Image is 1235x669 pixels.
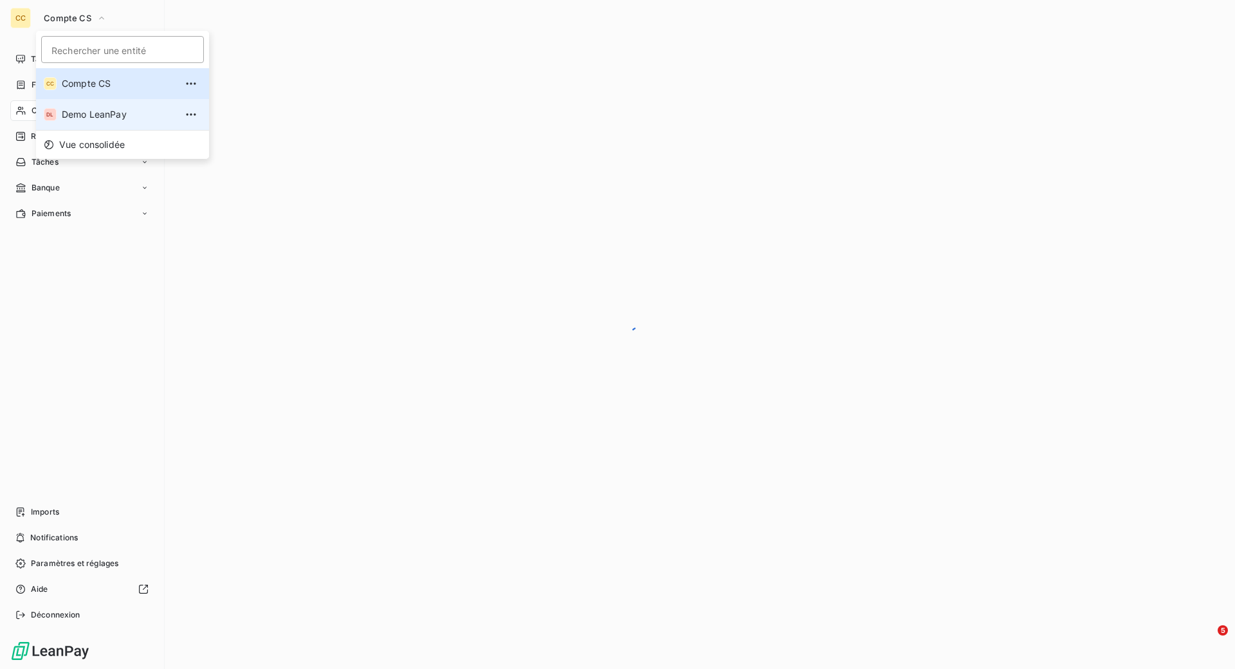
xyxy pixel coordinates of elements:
div: CC [10,8,31,28]
span: Paramètres et réglages [31,558,118,569]
div: CC [44,77,57,90]
a: Tableau de bord [10,49,154,69]
span: Compte CS [62,77,176,90]
input: placeholder [41,36,204,63]
div: DL [44,108,57,121]
a: Banque [10,178,154,198]
a: Aide [10,579,154,600]
a: Imports [10,502,154,522]
span: Paiements [32,208,71,219]
span: Vue consolidée [59,138,125,151]
a: Clients [10,100,154,121]
a: Paramètres et réglages [10,553,154,574]
span: Aide [31,583,48,595]
span: Imports [31,506,59,518]
span: Notifications [30,532,78,544]
span: Clients [32,105,57,116]
span: Factures [32,79,64,91]
span: Relances [31,131,65,142]
span: Déconnexion [31,609,80,621]
a: Factures [10,75,154,95]
a: Paiements [10,203,154,224]
span: Demo LeanPay [62,108,176,121]
img: Logo LeanPay [10,641,90,661]
span: Tableau de bord [31,53,91,65]
span: Tâches [32,156,59,168]
a: Tâches [10,152,154,172]
span: 5 [1218,625,1228,636]
span: Banque [32,182,60,194]
iframe: Intercom live chat [1191,625,1222,656]
span: Compte CS [44,13,91,23]
a: 48Relances [10,126,154,147]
